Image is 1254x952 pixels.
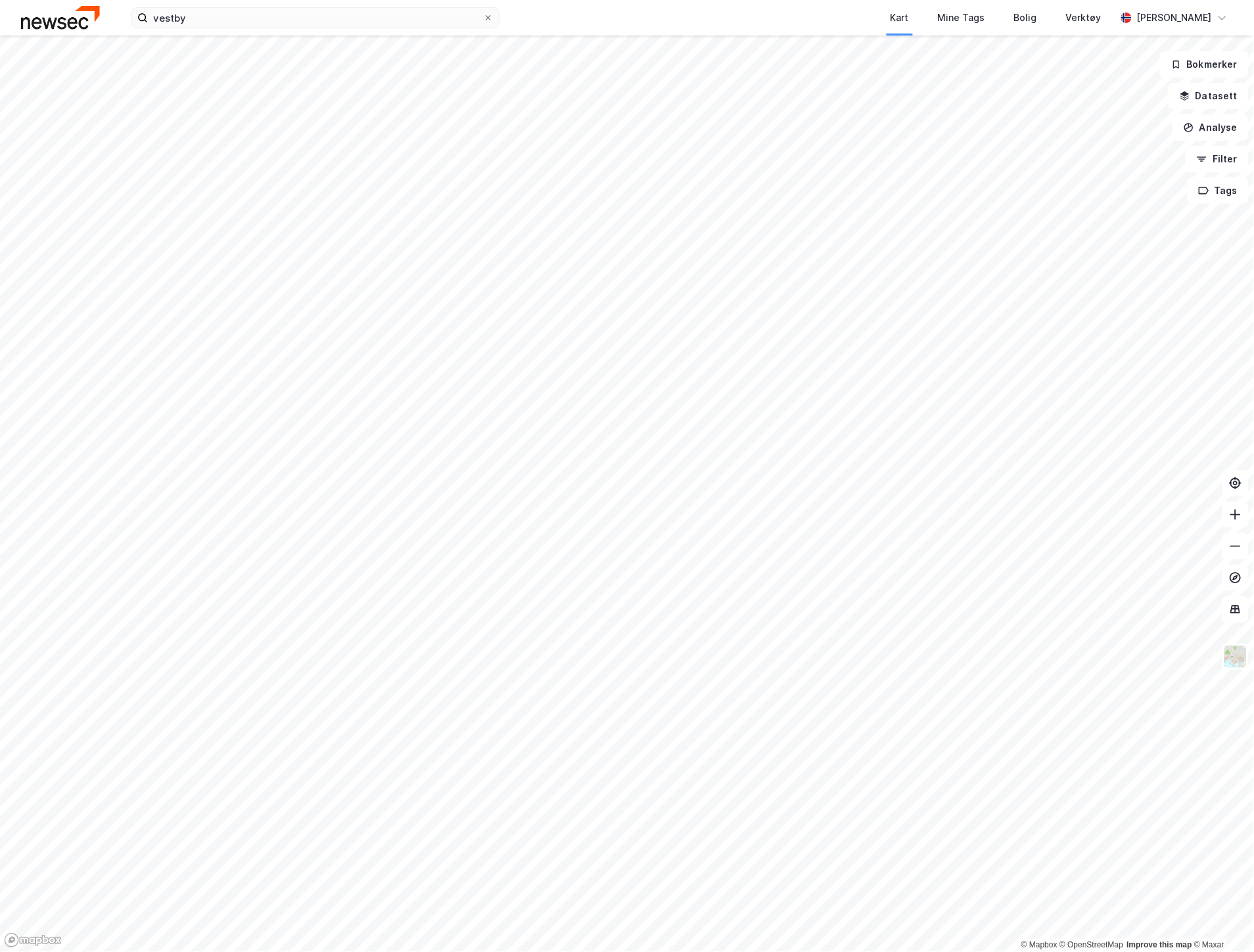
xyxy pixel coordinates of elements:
button: Datasett [1169,83,1249,109]
div: Verktøy [1066,10,1102,26]
input: Søk på adresse, matrikkel, gårdeiere, leietakere eller personer [148,8,483,28]
div: Kart [891,10,909,26]
img: newsec-logo.f6e21ccffca1b3a03d2d.png [21,6,100,29]
button: Tags [1188,178,1249,204]
img: Z [1223,644,1248,669]
a: Mapbox homepage [4,933,62,948]
button: Analyse [1173,114,1249,141]
div: Kontrollprogram for chat [1188,889,1254,952]
a: Mapbox [1021,941,1057,950]
div: [PERSON_NAME] [1137,10,1212,26]
div: Bolig [1014,10,1037,26]
a: OpenStreetMap [1060,941,1124,950]
button: Bokmerker [1160,51,1249,78]
button: Filter [1186,146,1249,172]
div: Mine Tags [938,10,985,26]
a: Improve this map [1127,941,1192,950]
iframe: Chat Widget [1188,889,1254,952]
